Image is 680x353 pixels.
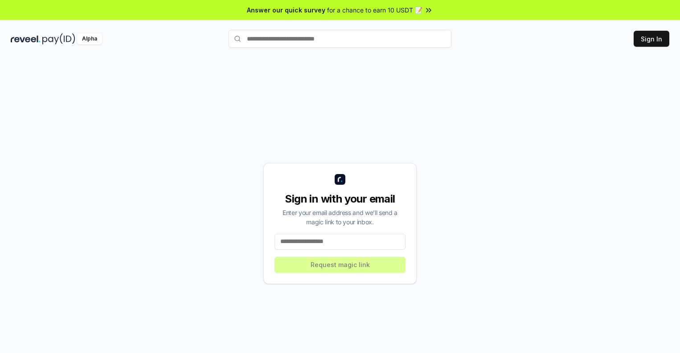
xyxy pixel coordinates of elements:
[335,174,345,185] img: logo_small
[11,33,41,45] img: reveel_dark
[274,208,406,227] div: Enter your email address and we’ll send a magic link to your inbox.
[247,5,325,15] span: Answer our quick survey
[274,192,406,206] div: Sign in with your email
[327,5,422,15] span: for a chance to earn 10 USDT 📝
[634,31,669,47] button: Sign In
[42,33,75,45] img: pay_id
[77,33,102,45] div: Alpha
